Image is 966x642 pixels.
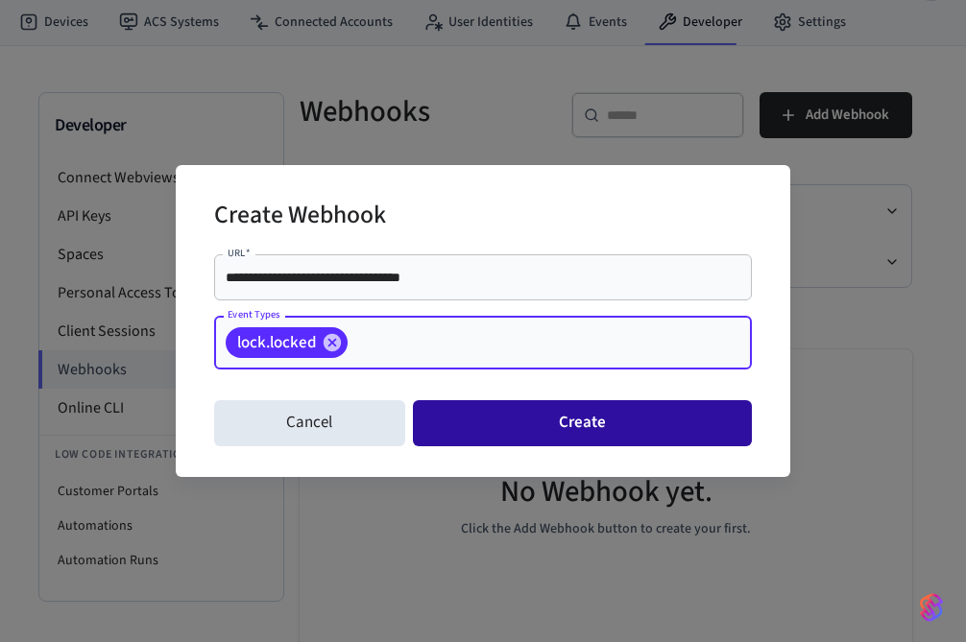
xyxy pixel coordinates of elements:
[226,333,327,352] span: lock.locked
[228,246,250,260] label: URL
[214,400,405,446] button: Cancel
[226,327,348,358] div: lock.locked
[413,400,752,446] button: Create
[228,307,280,321] label: Event Types
[214,188,386,247] h2: Create Webhook
[920,592,943,623] img: SeamLogoGradient.69752ec5.svg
